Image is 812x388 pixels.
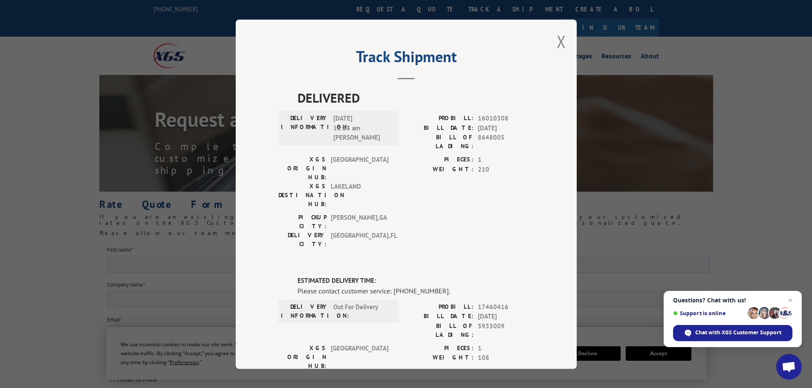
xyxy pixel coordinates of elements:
[2,252,8,257] input: Buyer
[333,114,391,143] span: [DATE] 11:23 am [PERSON_NAME]
[298,285,534,296] div: Please contact customer service: [PHONE_NUMBER].
[278,343,327,370] label: XGS ORIGIN HUB:
[333,302,391,320] span: Out For Delivery
[303,35,376,43] span: Account Number (if applicable)
[406,133,474,151] label: BILL OF LADING:
[478,164,534,174] span: 210
[10,183,55,190] span: Expedited Shipping
[478,123,534,133] span: [DATE]
[10,171,32,178] span: Truckload
[10,263,47,270] span: Total Operations
[673,310,745,316] span: Support is online
[2,183,8,188] input: Expedited Shipping
[2,298,8,303] input: Drayage
[406,321,474,339] label: BILL OF LADING:
[2,171,8,177] input: Truckload
[331,182,388,209] span: LAKELAND
[303,0,327,8] span: Last name
[478,114,534,124] span: 16010308
[2,217,8,223] input: Custom Cutting
[478,155,534,165] span: 1
[281,114,329,143] label: DELIVERY INFORMATION:
[10,194,40,201] span: Warehousing
[2,160,8,165] input: LTL Shipping
[278,213,327,231] label: PICKUP CITY:
[406,123,474,133] label: BILL DATE:
[10,286,80,293] span: LTL, Truckload & Warehousing
[10,275,55,282] span: LTL & Warehousing
[298,276,534,286] label: ESTIMATED DELIVERY TIME:
[10,119,49,126] span: Contact by Email
[10,229,60,236] span: [GEOGRAPHIC_DATA]
[2,263,8,269] input: Total Operations
[673,297,792,304] span: Questions? Chat with us!
[10,130,50,138] span: Contact by Phone
[478,353,534,363] span: 108
[298,88,534,107] span: DELIVERED
[406,353,474,363] label: WEIGHT:
[10,240,64,247] span: Pick and Pack Solutions
[406,164,474,174] label: WEIGHT:
[2,206,8,211] input: Supply Chain Integration
[478,312,534,322] span: [DATE]
[478,321,534,339] span: 5935009
[478,343,534,353] span: 1
[406,155,474,165] label: PIECES:
[331,343,388,370] span: [GEOGRAPHIC_DATA]
[303,313,351,321] span: Destination Zip Code
[2,240,8,246] input: Pick and Pack Solutions
[331,231,388,249] span: [GEOGRAPHIC_DATA] , FL
[331,213,388,231] span: [PERSON_NAME] , GA
[406,302,474,312] label: PROBILL:
[10,217,45,224] span: Custom Cutting
[478,133,534,151] span: 8648005
[673,325,792,341] span: Chat with XGS Customer Support
[10,298,29,305] span: Drayage
[557,30,566,53] button: Close modal
[406,312,474,322] label: BILL DATE:
[10,160,39,167] span: LTL Shipping
[695,329,781,336] span: Chat with XGS Customer Support
[278,155,327,182] label: XGS ORIGIN HUB:
[10,252,23,259] span: Buyer
[278,231,327,249] label: DELIVERY CITY:
[303,323,603,340] input: Enter your Zip or Postal Code
[303,70,338,78] span: Phone number
[2,194,8,200] input: Warehousing
[331,155,388,182] span: [GEOGRAPHIC_DATA]
[2,119,8,124] input: Contact by Email
[478,302,534,312] span: 17460416
[2,229,8,234] input: [GEOGRAPHIC_DATA]
[2,130,8,136] input: Contact by Phone
[278,51,534,67] h2: Track Shipment
[278,182,327,209] label: XGS DESTINATION HUB:
[2,275,8,280] input: LTL & Warehousing
[281,302,329,320] label: DELIVERY INFORMATION:
[406,114,474,124] label: PROBILL:
[776,354,802,379] a: Open chat
[2,286,8,292] input: LTL, Truckload & Warehousing
[10,206,67,213] span: Supply Chain Integration
[406,343,474,353] label: PIECES:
